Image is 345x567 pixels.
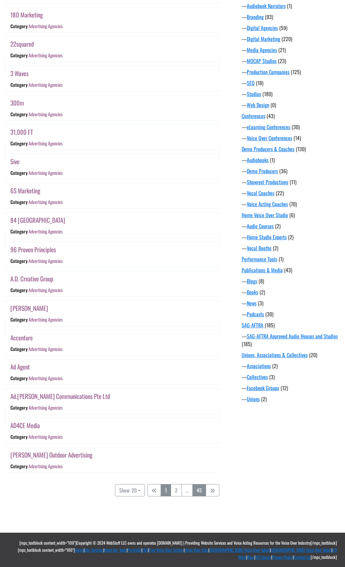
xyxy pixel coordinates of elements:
[256,79,263,87] span: (18)
[247,332,338,340] a: SAG-AFTRA Approved Audio Houses and Studios
[309,351,317,359] span: (20)
[10,52,28,59] div: Category
[10,39,34,49] a: 22squared
[289,211,295,219] span: (6)
[272,554,293,560] a: Privacy Policy
[247,167,278,175] a: Demo Producers
[10,391,110,401] a: Ad.[PERSON_NAME] Communications Pte Ltd
[247,395,260,403] a: Unions
[8,539,337,561] div: [mpc_textblock content_width="100"]Copyright © 2024 WebStuff LLC owns and operates [DOMAIN_NAME] ...
[247,373,268,381] a: Collectives
[10,346,28,352] div: Category
[10,333,33,342] a: Accenture
[247,46,277,54] a: Media Agencies
[10,127,33,137] a: 31,000 FT
[10,23,28,29] div: Category
[284,266,292,274] span: (43)
[10,450,92,459] a: [PERSON_NAME] Outdoor Advertising
[247,222,274,230] a: Audio Courses
[247,384,279,392] a: Facebook Groups
[278,46,286,54] span: (21)
[29,199,63,206] a: Advertising Agencies
[10,463,28,470] div: Category
[291,68,301,76] span: (125)
[247,200,288,208] a: Voice Acting Coaches
[247,362,271,370] a: Associations
[262,90,272,98] span: (180)
[271,547,331,553] a: [DEMOGRAPHIC_DATA] Voice Over Talent
[209,547,270,553] a: [DEMOGRAPHIC_DATA] Voice Over Talent
[10,140,28,147] div: Category
[242,211,288,219] a: Home Voice Over Studio
[75,547,84,553] a: Home
[10,228,28,235] div: Category
[29,463,63,470] a: Advertising Agencies
[29,23,63,29] a: Advertising Agencies
[282,35,292,43] span: (220)
[265,310,273,318] span: (30)
[142,547,148,553] a: FAQ
[242,112,265,120] a: Conferences
[290,178,296,186] span: (11)
[10,10,43,19] a: 180 Marketing
[10,169,28,176] div: Category
[242,321,263,329] a: SAG-AFTRA
[247,123,290,131] a: eLearning Conferences
[275,222,281,230] span: (2)
[247,2,286,10] a: Audiobook Narrators
[247,57,277,65] a: MOCAP Studios
[10,69,29,78] a: 3 Waves
[29,434,63,440] a: Advertising Agencies
[29,404,63,411] a: Advertising Agencies
[247,90,261,98] a: Studios
[272,362,278,370] span: (2)
[287,2,292,10] span: (1)
[247,35,280,43] a: Digital Marketing
[29,81,63,88] a: Advertising Agencies
[270,156,275,164] span: (1)
[293,134,301,142] span: (14)
[149,547,184,553] a: Free Voice Over Scripts
[278,57,286,65] span: (23)
[128,547,141,553] a: Portfolio
[242,340,252,348] span: (185)
[29,52,63,59] a: Advertising Agencies
[273,244,278,252] span: (2)
[247,189,274,197] a: Vocal Coaches
[104,547,127,553] a: Meet Our Team
[267,112,275,120] span: (43)
[281,384,288,392] span: (12)
[242,145,294,153] a: Demo Producers & Coaches
[247,156,269,164] a: Audiobooks
[10,257,28,264] div: Category
[10,375,28,381] div: Category
[10,421,40,430] a: AD4CE Media
[292,123,300,131] span: (30)
[279,167,287,175] span: (36)
[247,299,257,307] a: News
[247,134,292,142] a: Voice Over Conferences
[10,316,28,323] div: Category
[247,554,254,560] a: Blog
[10,404,28,411] div: Category
[279,255,283,263] span: (1)
[10,303,48,313] a: [PERSON_NAME]
[10,111,28,118] div: Category
[265,13,273,21] span: (93)
[10,199,28,206] div: Category
[192,484,206,496] a: 45
[242,255,277,263] a: Performance Tools
[29,287,63,294] a: Advertising Agencies
[85,547,103,553] a: Our Services
[265,321,275,329] span: (185)
[10,98,24,108] a: 300m
[247,79,255,87] a: SEO
[247,101,269,109] a: Web Design
[10,362,30,371] a: Ad Agent
[10,157,19,166] a: 5ive
[247,178,288,186] a: Showreel Productions
[270,101,276,109] span: (0)
[29,228,63,235] a: Advertising Agencies
[247,68,290,76] a: Production Companies
[269,373,275,381] span: (3)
